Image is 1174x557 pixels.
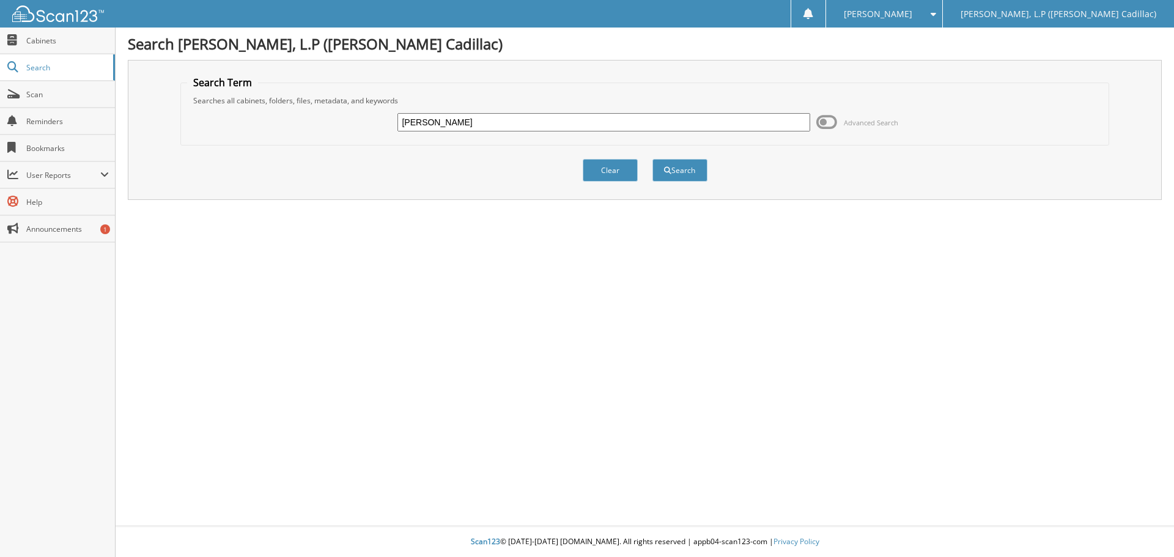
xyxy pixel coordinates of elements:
[961,10,1156,18] span: [PERSON_NAME], L.P ([PERSON_NAME] Cadillac)
[583,159,638,182] button: Clear
[26,170,100,180] span: User Reports
[187,76,258,89] legend: Search Term
[187,95,1103,106] div: Searches all cabinets, folders, files, metadata, and keywords
[773,536,819,547] a: Privacy Policy
[12,6,104,22] img: scan123-logo-white.svg
[844,118,898,127] span: Advanced Search
[26,62,107,73] span: Search
[128,34,1162,54] h1: Search [PERSON_NAME], L.P ([PERSON_NAME] Cadillac)
[26,116,109,127] span: Reminders
[26,224,109,234] span: Announcements
[471,536,500,547] span: Scan123
[26,143,109,153] span: Bookmarks
[652,159,707,182] button: Search
[116,527,1174,557] div: © [DATE]-[DATE] [DOMAIN_NAME]. All rights reserved | appb04-scan123-com |
[844,10,912,18] span: [PERSON_NAME]
[26,89,109,100] span: Scan
[26,35,109,46] span: Cabinets
[100,224,110,234] div: 1
[26,197,109,207] span: Help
